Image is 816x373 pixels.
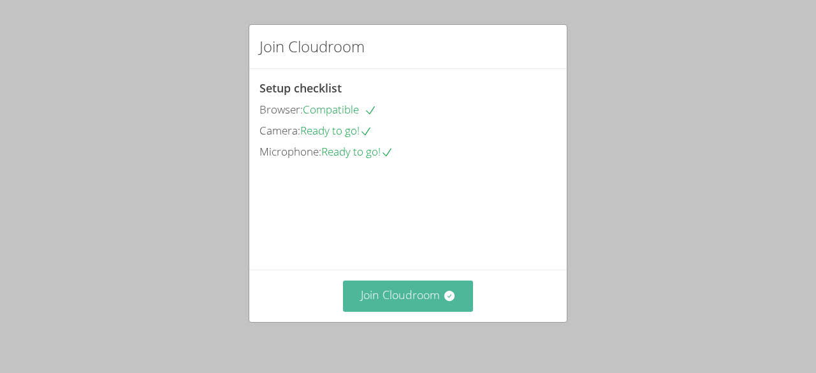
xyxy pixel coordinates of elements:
span: Ready to go! [300,123,372,138]
span: Setup checklist [259,80,342,96]
span: Microphone: [259,144,321,159]
h2: Join Cloudroom [259,35,365,58]
span: Camera: [259,123,300,138]
button: Join Cloudroom [343,281,474,312]
span: Compatible [303,102,377,117]
span: Ready to go! [321,144,393,159]
span: Browser: [259,102,303,117]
